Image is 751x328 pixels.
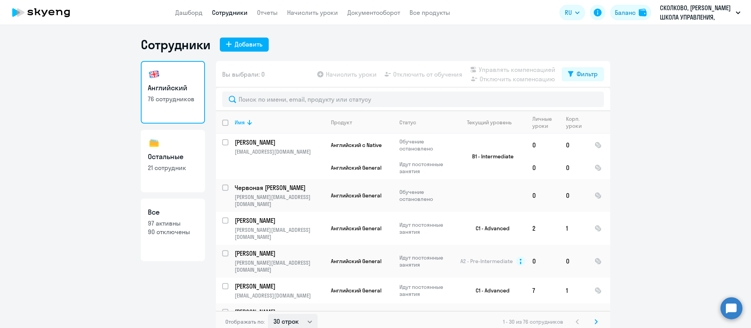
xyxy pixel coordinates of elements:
[656,3,744,22] button: СКОЛКОВО, [PERSON_NAME] ШКОЛА УПРАВЛЕНИЯ, Бумажный Договор - Постоплата
[560,156,588,179] td: 0
[460,258,513,265] span: A2 - Pre-Intermediate
[566,115,588,129] div: Корп. уроки
[222,70,265,79] span: Вы выбрали: 0
[235,282,323,290] p: [PERSON_NAME]
[399,283,453,298] p: Идут постоянные занятия
[235,308,324,316] a: [PERSON_NAME]
[235,249,324,258] a: [PERSON_NAME]
[331,164,381,171] span: Английский General
[148,163,198,172] p: 21 сотрудник
[235,138,324,147] a: [PERSON_NAME]
[331,192,381,199] span: Английский General
[235,148,324,155] p: [EMAIL_ADDRESS][DOMAIN_NAME]
[526,278,560,303] td: 7
[399,309,453,323] p: Обучение остановлено
[141,130,205,192] a: Остальные21 сотрудник
[331,225,381,232] span: Английский General
[399,188,453,203] p: Обучение остановлено
[532,115,559,129] div: Личные уроки
[560,245,588,278] td: 0
[526,212,560,245] td: 2
[610,5,651,20] button: Балансbalance
[410,9,450,16] a: Все продукты
[526,134,560,156] td: 0
[565,8,572,17] span: RU
[235,292,324,299] p: [EMAIL_ADDRESS][DOMAIN_NAME]
[287,9,338,16] a: Начислить уроки
[560,212,588,245] td: 1
[331,119,352,126] div: Продукт
[235,183,323,192] p: Червоная [PERSON_NAME]
[460,119,526,126] div: Текущий уровень
[399,138,453,152] p: Обучение остановлено
[526,179,560,212] td: 0
[235,259,324,273] p: [PERSON_NAME][EMAIL_ADDRESS][DOMAIN_NAME]
[175,9,203,16] a: Дашборд
[235,216,323,225] p: [PERSON_NAME]
[235,138,323,147] p: [PERSON_NAME]
[141,37,210,52] h1: Сотрудники
[235,282,324,290] a: [PERSON_NAME]
[453,212,526,245] td: C1 - Advanced
[526,245,560,278] td: 0
[399,161,453,175] p: Идут постоянные занятия
[559,5,585,20] button: RU
[222,91,604,107] input: Поиск по имени, email, продукту или статусу
[220,38,269,52] button: Добавить
[562,67,604,81] button: Фильтр
[235,39,262,49] div: Добавить
[148,207,198,217] h3: Все
[399,221,453,235] p: Идут постоянные занятия
[453,278,526,303] td: C1 - Advanced
[235,183,324,192] a: Червоная [PERSON_NAME]
[660,3,733,22] p: СКОЛКОВО, [PERSON_NAME] ШКОЛА УПРАВЛЕНИЯ, Бумажный Договор - Постоплата
[331,287,381,294] span: Английский General
[467,119,512,126] div: Текущий уровень
[526,156,560,179] td: 0
[235,119,245,126] div: Имя
[141,199,205,261] a: Все97 активны90 отключены
[560,179,588,212] td: 0
[331,142,382,149] span: Английский с Native
[235,249,323,258] p: [PERSON_NAME]
[399,254,453,268] p: Идут постоянные занятия
[225,318,265,325] span: Отображать по:
[148,68,160,81] img: english
[148,219,198,228] p: 97 активны
[503,318,563,325] span: 1 - 30 из 76 сотрудников
[235,216,324,225] a: [PERSON_NAME]
[577,69,598,79] div: Фильтр
[560,278,588,303] td: 1
[148,83,198,93] h3: Английский
[141,61,205,124] a: Английский76 сотрудников
[453,134,526,179] td: B1 - Intermediate
[399,119,416,126] div: Статус
[148,228,198,236] p: 90 отключены
[235,119,324,126] div: Имя
[331,258,381,265] span: Английский General
[148,137,160,149] img: others
[235,226,324,240] p: [PERSON_NAME][EMAIL_ADDRESS][DOMAIN_NAME]
[639,9,647,16] img: balance
[148,95,198,103] p: 76 сотрудников
[148,152,198,162] h3: Остальные
[560,134,588,156] td: 0
[212,9,248,16] a: Сотрудники
[235,194,324,208] p: [PERSON_NAME][EMAIL_ADDRESS][DOMAIN_NAME]
[347,9,400,16] a: Документооборот
[235,308,323,316] p: [PERSON_NAME]
[615,8,636,17] div: Баланс
[257,9,278,16] a: Отчеты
